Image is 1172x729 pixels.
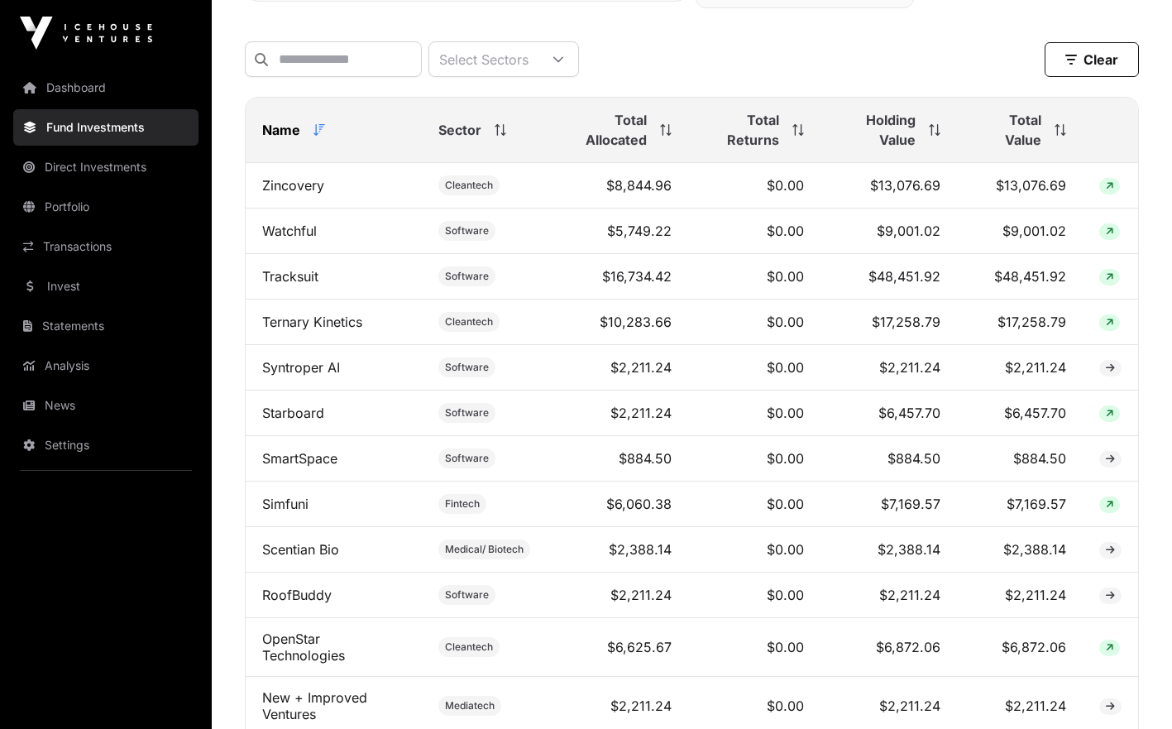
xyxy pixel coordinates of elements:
a: Watchful [262,223,317,239]
td: $17,258.79 [957,300,1083,345]
span: Cleantech [445,640,493,654]
td: $2,211.24 [820,345,957,391]
td: $0.00 [688,254,820,300]
td: $0.00 [688,209,820,254]
td: $2,211.24 [820,573,957,618]
td: $2,211.24 [957,345,1083,391]
td: $9,001.02 [957,209,1083,254]
span: Medical/ Biotech [445,543,524,556]
td: $884.50 [957,436,1083,482]
a: Syntroper AI [262,359,340,376]
td: $0.00 [688,391,820,436]
a: Portfolio [13,189,199,225]
a: SmartSpace [262,450,337,467]
span: Software [445,406,489,420]
td: $884.50 [820,436,957,482]
span: Name [262,120,300,140]
td: $2,211.24 [957,573,1083,618]
a: OpenStar Technologies [262,631,345,664]
span: Cleantech [445,315,493,329]
td: $9,001.02 [820,209,957,254]
td: $0.00 [688,345,820,391]
a: Tracksuit [262,268,318,285]
span: Mediatech [445,699,495,712]
td: $0.00 [688,300,820,345]
button: Clear [1045,42,1139,77]
a: Analysis [13,348,199,384]
span: Fintech [445,497,480,511]
span: Total Returns [705,110,779,150]
span: Software [445,224,489,237]
span: Software [445,270,489,283]
td: $8,844.96 [547,163,688,209]
td: $2,388.14 [820,527,957,573]
td: $10,283.66 [547,300,688,345]
span: Software [445,588,489,602]
td: $0.00 [688,527,820,573]
a: Statements [13,308,199,344]
span: Total Value [973,110,1041,150]
td: $0.00 [688,436,820,482]
span: Cleantech [445,179,493,192]
span: Sector [438,120,481,140]
td: $2,211.24 [547,391,688,436]
a: Settings [13,427,199,463]
td: $6,457.70 [820,391,957,436]
td: $7,169.57 [957,482,1083,527]
a: Ternary Kinetics [262,314,362,330]
td: $0.00 [688,163,820,209]
td: $884.50 [547,436,688,482]
span: Holding Value [837,110,916,150]
td: $6,872.06 [957,618,1083,677]
td: $17,258.79 [820,300,957,345]
td: $2,388.14 [957,527,1083,573]
td: $6,457.70 [957,391,1083,436]
a: Simfuni [262,496,309,512]
iframe: Chat Widget [1089,650,1172,729]
td: $0.00 [688,573,820,618]
span: Software [445,361,489,374]
td: $16,734.42 [547,254,688,300]
img: Icehouse Ventures Logo [20,17,152,50]
td: $2,211.24 [547,573,688,618]
a: News [13,387,199,424]
td: $2,211.24 [547,345,688,391]
div: Select Sectors [429,42,538,76]
a: Direct Investments [13,149,199,185]
td: $0.00 [688,618,820,677]
td: $7,169.57 [820,482,957,527]
td: $0.00 [688,482,820,527]
td: $6,872.06 [820,618,957,677]
a: Zincovery [262,177,324,194]
td: $5,749.22 [547,209,688,254]
td: $48,451.92 [820,254,957,300]
td: $48,451.92 [957,254,1083,300]
a: Dashboard [13,70,199,106]
a: Scentian Bio [262,541,339,558]
span: Software [445,452,489,465]
td: $6,625.67 [547,618,688,677]
a: Invest [13,268,199,305]
a: Transactions [13,228,199,265]
td: $6,060.38 [547,482,688,527]
span: Total Allocated [563,110,647,150]
td: $13,076.69 [820,163,957,209]
a: RoofBuddy [262,587,332,603]
a: Starboard [262,405,324,421]
td: $13,076.69 [957,163,1083,209]
a: New + Improved Ventures [262,689,367,722]
a: Fund Investments [13,109,199,146]
td: $2,388.14 [547,527,688,573]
